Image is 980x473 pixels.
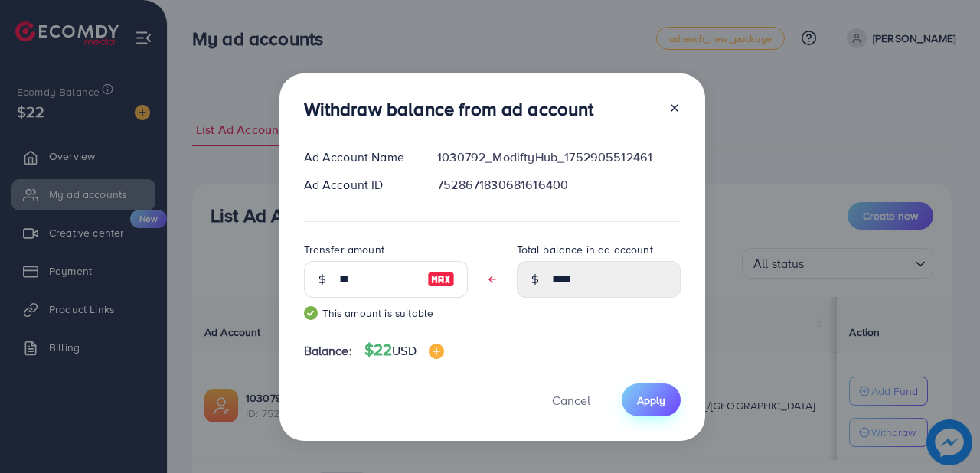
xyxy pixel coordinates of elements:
[622,383,681,416] button: Apply
[392,342,416,359] span: USD
[425,176,692,194] div: 7528671830681616400
[517,242,653,257] label: Total balance in ad account
[304,305,468,321] small: This amount is suitable
[429,344,444,359] img: image
[304,98,594,120] h3: Withdraw balance from ad account
[637,393,665,408] span: Apply
[292,148,426,166] div: Ad Account Name
[533,383,609,416] button: Cancel
[304,306,318,320] img: guide
[425,148,692,166] div: 1030792_ModiftyHub_1752905512461
[292,176,426,194] div: Ad Account ID
[552,392,590,409] span: Cancel
[304,342,352,360] span: Balance:
[304,242,384,257] label: Transfer amount
[364,341,444,360] h4: $22
[427,270,455,289] img: image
